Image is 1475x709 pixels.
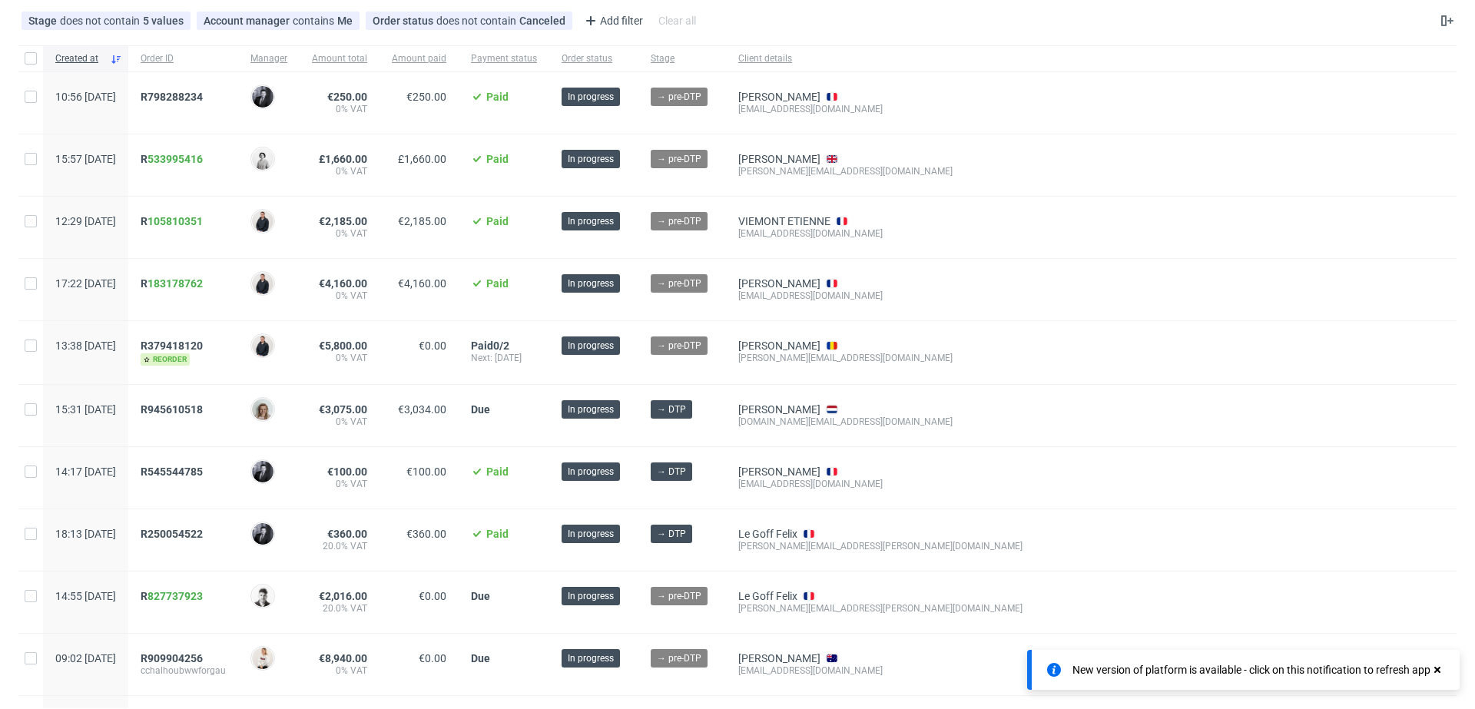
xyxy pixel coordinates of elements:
span: Next: [471,353,495,363]
span: 20.0% VAT [312,540,367,552]
a: [PERSON_NAME] [738,465,820,478]
a: R379418120 [141,340,206,352]
a: [PERSON_NAME] [738,652,820,664]
img: Philippe Dubuy [252,461,273,482]
span: 0% VAT [312,165,367,177]
span: R909904256 [141,652,203,664]
img: Adrian Margula [252,335,273,356]
span: In progress [568,403,614,416]
span: R [141,590,203,602]
span: 09:02 [DATE] [55,652,116,664]
span: Account manager [204,15,293,27]
img: Philippe Dubuy [252,86,273,108]
span: R545544785 [141,465,203,478]
span: 15:31 [DATE] [55,403,116,416]
a: R798288234 [141,91,206,103]
div: Clear all [655,10,699,31]
span: In progress [568,651,614,665]
span: 14:17 [DATE] [55,465,116,478]
span: In progress [568,465,614,479]
span: [DATE] [495,353,522,363]
a: R533995416 [141,153,206,165]
span: R [141,153,203,165]
span: 0% VAT [312,103,367,115]
div: [EMAIL_ADDRESS][DOMAIN_NAME] [738,664,1023,677]
a: R945610518 [141,403,206,416]
span: €0.00 [419,590,446,602]
span: → pre-DTP [657,152,701,166]
span: In progress [568,277,614,290]
div: [EMAIL_ADDRESS][DOMAIN_NAME] [738,290,1023,302]
span: €2,185.00 [398,215,446,227]
div: [PERSON_NAME][EMAIL_ADDRESS][PERSON_NAME][DOMAIN_NAME] [738,602,1023,615]
div: [PERSON_NAME][EMAIL_ADDRESS][PERSON_NAME][DOMAIN_NAME] [738,540,1023,552]
div: [PERSON_NAME][EMAIL_ADDRESS][DOMAIN_NAME] [738,165,1023,177]
span: Manager [250,52,287,65]
span: €3,075.00 [319,403,367,416]
span: €250.00 [406,91,446,103]
span: 0% VAT [312,227,367,240]
a: Le Goff Felix [738,590,797,602]
span: In progress [568,90,614,104]
img: Mari Fok [252,648,273,669]
span: Due [471,590,490,602]
span: → pre-DTP [657,651,701,665]
span: 0% VAT [312,416,367,428]
span: R250054522 [141,528,203,540]
span: reorder [141,353,190,366]
span: Amount paid [392,52,446,65]
span: €4,160.00 [319,277,367,290]
span: €0.00 [419,652,446,664]
span: → pre-DTP [657,589,701,603]
span: 18:13 [DATE] [55,528,116,540]
div: Add filter [578,8,646,33]
span: → pre-DTP [657,339,701,353]
span: 12:29 [DATE] [55,215,116,227]
span: Paid [486,153,509,165]
span: €2,185.00 [319,215,367,227]
span: → pre-DTP [657,277,701,290]
span: 14:55 [DATE] [55,590,116,602]
span: → DTP [657,527,686,541]
span: 17:22 [DATE] [55,277,116,290]
span: Order status [373,15,436,27]
a: R105810351 [141,215,206,227]
a: 183178762 [147,277,203,290]
span: €360.00 [327,528,367,540]
a: [PERSON_NAME] [738,340,820,352]
span: €250.00 [327,91,367,103]
span: does not contain [436,15,519,27]
span: €100.00 [406,465,446,478]
span: In progress [568,339,614,353]
a: [PERSON_NAME] [738,403,820,416]
span: 20.0% VAT [312,602,367,615]
span: Stage [651,52,714,65]
span: Order ID [141,52,226,65]
a: [PERSON_NAME] [738,91,820,103]
a: R545544785 [141,465,206,478]
img: Adrian Margula [252,273,273,294]
img: Dudek Mariola [252,148,273,170]
span: Client details [738,52,1023,65]
div: [EMAIL_ADDRESS][DOMAIN_NAME] [738,103,1023,115]
span: Paid [486,465,509,478]
span: does not contain [60,15,143,27]
div: 5 values [143,15,184,27]
span: 0% VAT [312,290,367,302]
span: €4,160.00 [398,277,446,290]
span: In progress [568,152,614,166]
div: New version of platform is available - click on this notification to refresh app [1072,662,1430,678]
span: Stage [28,15,60,27]
span: €8,940.00 [319,652,367,664]
span: Created at [55,52,104,65]
span: €360.00 [406,528,446,540]
span: → pre-DTP [657,90,701,104]
span: 0% VAT [312,664,367,677]
img: Daniel Portillo [252,585,273,607]
div: [PERSON_NAME][EMAIL_ADDRESS][DOMAIN_NAME] [738,352,1023,364]
span: €2,016.00 [319,590,367,602]
span: Paid [486,91,509,103]
span: Payment status [471,52,537,65]
span: In progress [568,527,614,541]
span: 0/2 [493,340,509,352]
